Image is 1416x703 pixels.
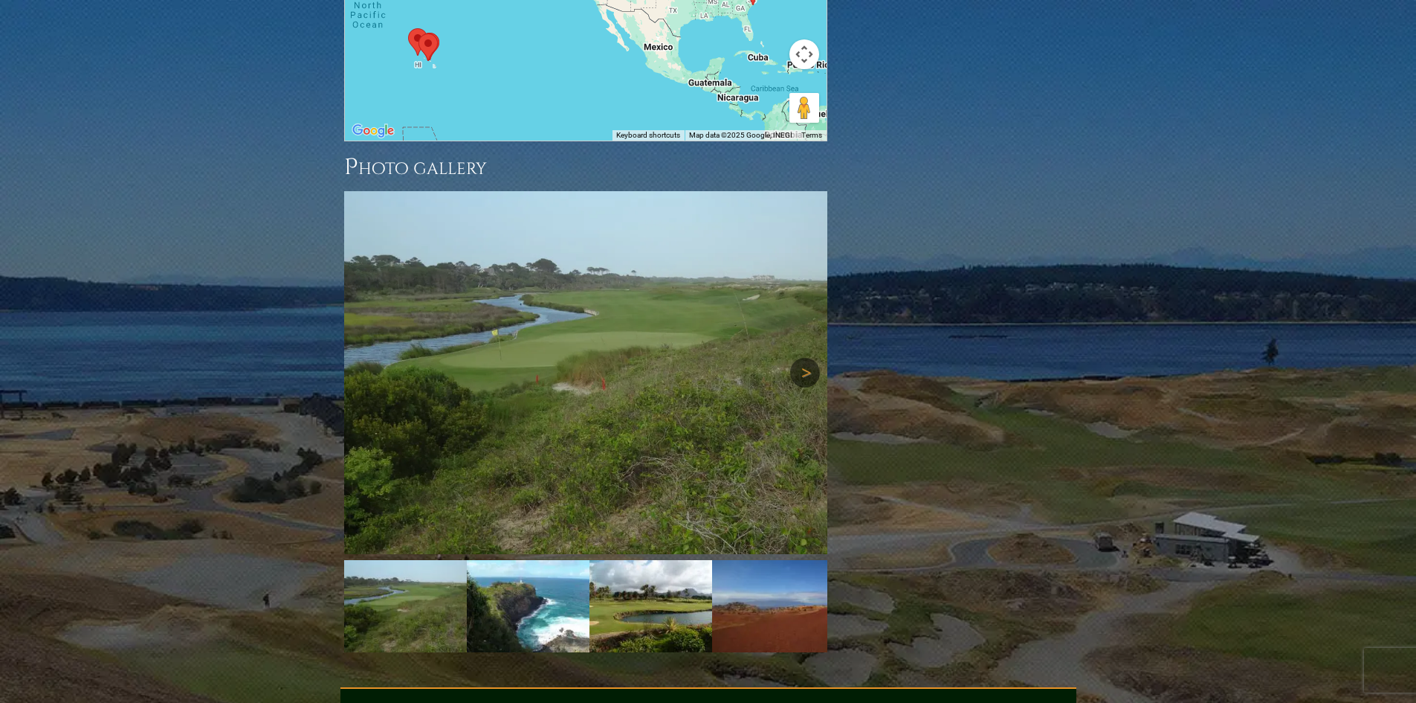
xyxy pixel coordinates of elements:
button: Drag Pegman onto the map to open Street View [789,93,819,123]
h3: Photo Gallery [344,153,827,182]
button: Keyboard shortcuts [616,130,680,141]
a: Next [790,358,820,388]
span: Map data ©2025 Google, INEGI [689,131,792,139]
button: Map camera controls [789,39,819,69]
a: Open this area in Google Maps (opens a new window) [349,121,398,141]
img: Google [349,121,398,141]
a: Terms (opens in new tab) [801,131,822,139]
